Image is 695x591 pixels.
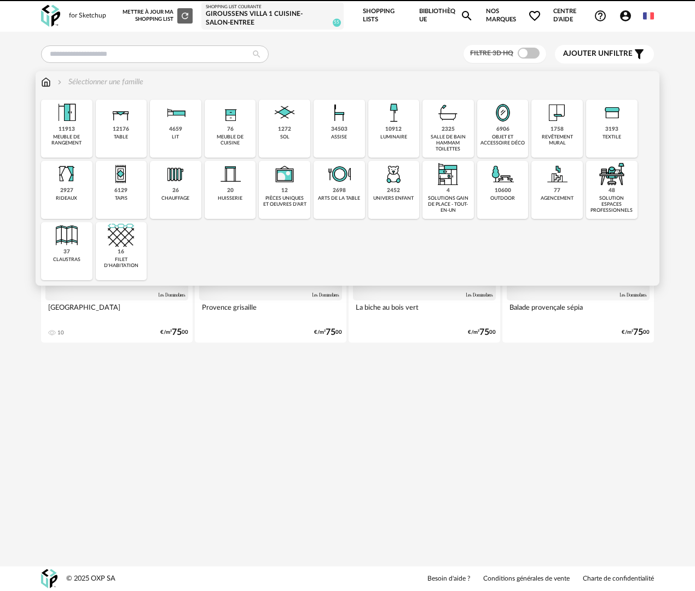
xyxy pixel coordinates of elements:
div: for Sketchup [69,11,106,20]
div: 37 [63,248,70,256]
div: La biche au bois vert [353,300,496,322]
span: 75 [326,329,335,336]
img: Tapis.png [108,161,134,187]
img: Assise.png [326,100,352,126]
div: revêtement mural [535,134,580,147]
div: 20 [227,187,234,194]
div: textile [603,134,621,140]
div: 10912 [385,126,402,133]
div: objet et accessoire déco [480,134,525,147]
img: Huiserie.png [217,161,244,187]
img: svg+xml;base64,PHN2ZyB3aWR0aD0iMTYiIGhlaWdodD0iMTYiIHZpZXdCb3g9IjAgMCAxNiAxNiIgZmlsbD0ibm9uZSIgeG... [55,77,64,88]
img: Literie.png [163,100,189,126]
span: Account Circle icon [619,9,632,22]
img: Agencement.png [544,161,570,187]
div: GIROUSSENS VILLA 1 CUISINE- SALON-ENTREE [206,10,339,27]
span: 55 [333,19,341,27]
div: [GEOGRAPHIC_DATA] [45,300,188,322]
img: svg+xml;base64,PHN2ZyB3aWR0aD0iMTYiIGhlaWdodD0iMTciIHZpZXdCb3g9IjAgMCAxNiAxNyIgZmlsbD0ibm9uZSIgeG... [41,77,51,88]
span: 75 [172,329,182,336]
div: huisserie [218,195,242,201]
img: OXP [41,5,60,27]
div: 6906 [496,126,509,133]
div: 2927 [60,187,73,194]
div: table [114,134,128,140]
a: Shopping List courante GIROUSSENS VILLA 1 CUISINE- SALON-ENTREE 55 [206,4,339,27]
div: 26 [172,187,179,194]
img: OXP [41,569,57,588]
div: 10600 [495,187,511,194]
div: 48 [609,187,615,194]
div: © 2025 OXP SA [66,574,115,583]
div: 3193 [605,126,618,133]
div: rideaux [56,195,77,201]
div: filet d'habitation [99,257,144,269]
div: 2452 [387,187,400,194]
a: Besoin d'aide ? [427,575,470,583]
img: ArtTable.png [326,161,352,187]
div: tapis [115,195,128,201]
div: 12176 [113,126,129,133]
div: claustras [53,257,80,263]
div: meuble de cuisine [208,134,253,147]
div: salle de bain hammam toilettes [426,134,471,153]
span: filtre [563,49,633,59]
div: 16 [118,248,124,256]
img: Papier%20peint.png [544,100,570,126]
img: UniqueOeuvre.png [271,161,298,187]
span: Help Circle Outline icon [594,9,607,22]
div: univers enfant [373,195,414,201]
a: Charte de confidentialité [583,575,654,583]
div: 76 [227,126,234,133]
div: 2325 [442,126,455,133]
div: €/m² 00 [160,329,188,336]
div: luminaire [380,134,407,140]
div: chauffage [161,195,189,201]
img: Radiateur.png [163,161,189,187]
div: assise [331,134,347,140]
span: 75 [479,329,489,336]
img: fr [643,10,654,21]
div: solutions gain de place - tout-en-un [426,195,471,214]
div: 4659 [169,126,182,133]
span: Filter icon [633,48,646,61]
div: solution espaces professionnels [589,195,634,214]
span: Magnify icon [460,9,473,22]
div: €/m² 00 [314,329,342,336]
div: 1758 [551,126,564,133]
div: €/m² 00 [622,329,650,336]
div: arts de la table [318,195,360,201]
div: sol [280,134,289,140]
div: outdoor [490,195,515,201]
img: UniversEnfant.png [380,161,407,187]
div: 10 [57,329,64,336]
span: 75 [633,329,643,336]
img: Luminaire.png [380,100,407,126]
div: €/m² 00 [468,329,496,336]
img: espace-de-travail.png [599,161,625,187]
div: 11913 [59,126,75,133]
img: Textile.png [599,100,625,126]
span: Centre d'aideHelp Circle Outline icon [553,8,607,24]
span: Refresh icon [180,13,190,18]
div: 34503 [331,126,347,133]
img: Salle%20de%20bain.png [435,100,461,126]
div: meuble de rangement [44,134,89,147]
div: 1272 [278,126,291,133]
div: Mettre à jour ma Shopping List [123,8,193,24]
a: Conditions générales de vente [483,575,570,583]
span: Heart Outline icon [528,9,541,22]
div: 2698 [333,187,346,194]
div: 12 [281,187,288,194]
img: Sol.png [271,100,298,126]
div: Shopping List courante [206,4,339,10]
img: filet.png [108,222,134,248]
img: Table.png [108,100,134,126]
div: 4 [447,187,450,194]
button: Ajouter unfiltre Filter icon [555,45,654,63]
img: Miroir.png [490,100,516,126]
div: lit [172,134,179,140]
img: Outdoor.png [490,161,516,187]
img: Cloison.png [54,222,80,248]
div: Sélectionner une famille [55,77,143,88]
